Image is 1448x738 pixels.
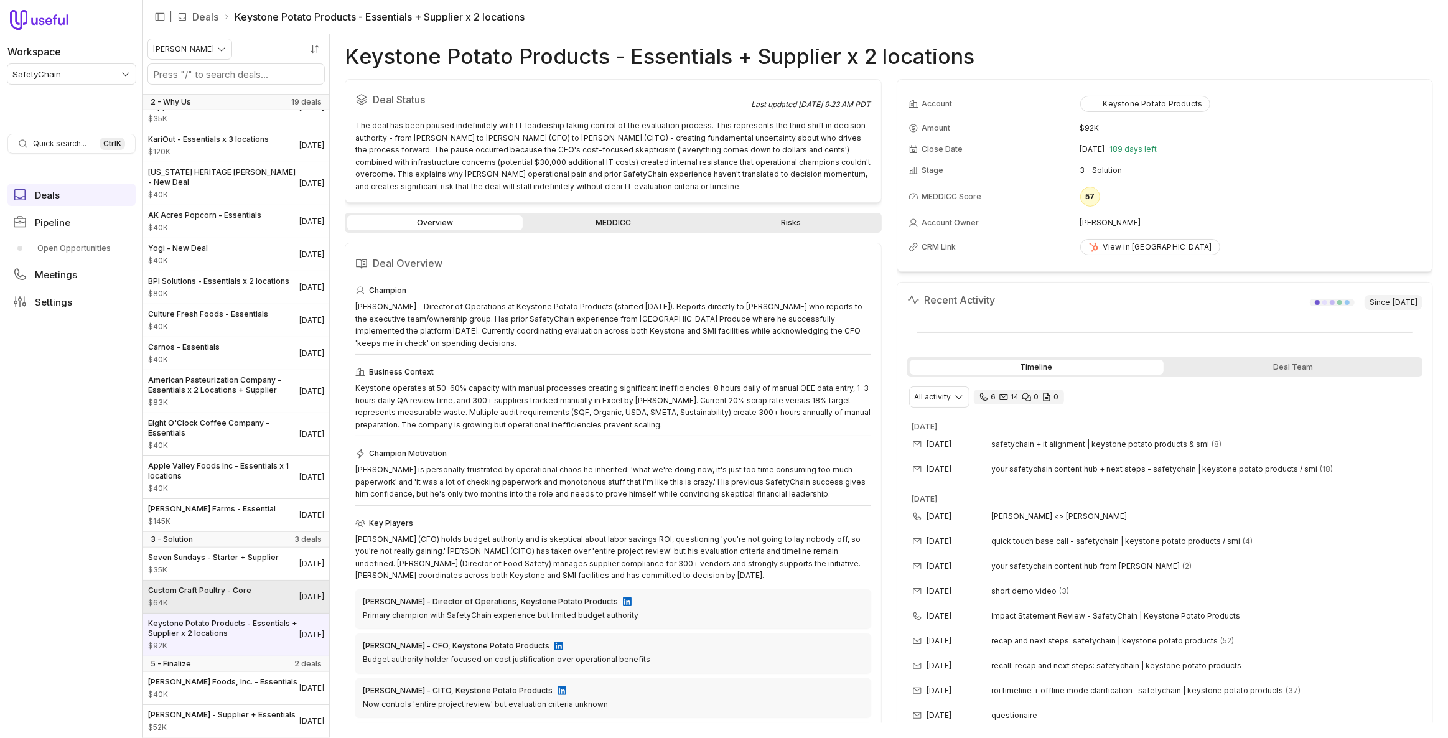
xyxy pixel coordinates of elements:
a: Culture Fresh Foods - Essentials$40K[DATE] [143,304,329,337]
a: BPI Solutions - Essentials x 2 locations$80K[DATE] [143,271,329,304]
span: Deals [35,190,60,200]
time: Deal Close Date [299,315,324,325]
time: [DATE] [927,586,952,596]
span: 3 deals [294,535,322,544]
div: Business Context [355,365,871,380]
div: Deal Team [1166,360,1420,375]
span: 3 emails in thread [1060,586,1070,596]
time: [DATE] 9:23 AM PDT [799,100,871,109]
div: View in [GEOGRAPHIC_DATA] [1088,242,1212,252]
a: Eight O'Clock Coffee Company - Essentials$40K[DATE] [143,413,329,455]
img: LinkedIn [558,686,566,695]
td: 3 - Solution [1080,161,1421,180]
div: Keystone operates at 50-60% capacity with manual processes creating significant inefficiencies: 8... [355,382,871,431]
div: [PERSON_NAME] (CFO) holds budget authority and is skeptical about labor savings ROI, questioning ... [355,533,871,582]
time: Deal Close Date [299,510,324,520]
div: Key Players [355,516,871,531]
div: 57 [1080,187,1100,207]
img: LinkedIn [623,597,632,606]
span: Amount [148,355,220,365]
a: Deals [192,9,218,24]
time: [DATE] [927,661,952,671]
span: Amount [148,398,299,408]
time: Deal Close Date [299,179,324,189]
span: Stage [922,166,944,175]
span: Amount [922,123,951,133]
a: KariOut - Essentials x 3 locations$120K[DATE] [143,129,329,162]
span: Amount [148,114,299,124]
span: Amount [148,722,296,732]
div: The deal has been paused indefinitely with IT leadership taking control of the evaluation process... [355,119,871,192]
button: Sort by [306,40,324,58]
span: 52 emails in thread [1221,636,1235,646]
span: Custom Craft Poultry - Core [148,586,251,596]
span: recap and next steps: safetychain | keystone potato products [992,636,1218,646]
a: Pipeline [7,211,136,233]
a: AK Acres Popcorn - Essentials$40K[DATE] [143,205,329,238]
time: [DATE] [927,464,952,474]
div: Keystone Potato Products [1088,99,1203,109]
span: Quick search... [33,139,86,149]
time: Deal Close Date [299,592,324,602]
button: Collapse sidebar [151,7,169,26]
a: Open Opportunities [7,238,136,258]
time: Deal Close Date [299,683,324,693]
time: [DATE] [927,636,952,646]
div: 6 calls and 14 email threads [974,390,1064,404]
span: 2 emails in thread [1183,561,1192,571]
span: Amount [148,289,289,299]
td: $92K [1080,118,1421,138]
time: Deal Close Date [299,559,324,569]
span: MEDDICC Score [922,192,982,202]
span: Impact Statement Review - SafetyChain | Keystone Potato Products [992,611,1403,621]
span: KariOut - Essentials x 3 locations [148,134,269,144]
time: [DATE] [927,536,952,546]
time: [DATE] [927,511,952,521]
span: [PERSON_NAME] Foods, Inc. - Essentials [148,677,297,687]
span: Amount [148,322,268,332]
a: [US_STATE] HERITAGE [PERSON_NAME] - New Deal$40K[DATE] [143,162,329,205]
span: Amount [148,147,269,157]
h2: Deal Status [355,90,752,110]
time: [DATE] [1080,144,1105,154]
button: Keystone Potato Products [1080,96,1211,112]
time: Deal Close Date [299,217,324,227]
time: [DATE] [912,422,938,431]
span: Pipeline [35,218,70,227]
a: Settings [7,291,136,313]
td: [PERSON_NAME] [1080,213,1421,233]
time: [DATE] [927,611,952,621]
div: [PERSON_NAME] - Director of Operations, Keystone Potato Products [363,597,618,607]
span: Amount [148,190,299,200]
nav: Deals [143,34,330,738]
a: Deals [7,184,136,206]
span: 3 - Solution [151,535,193,544]
time: Deal Close Date [299,348,324,358]
a: Apple Valley Foods Inc - Essentials x 1 locations$40K[DATE] [143,456,329,498]
kbd: Ctrl K [100,138,125,150]
span: 5 - Finalize [151,659,191,669]
span: Amount [148,516,276,526]
span: Seven Sundays - Starter + Supplier [148,553,279,563]
a: Meetings [7,263,136,286]
span: your safetychain content hub + next steps - safetychain | keystone potato products / smi [992,464,1318,474]
div: Champion [355,283,871,298]
span: Carnos - Essentials [148,342,220,352]
div: Pipeline submenu [7,238,136,258]
time: [DATE] [912,494,938,503]
span: Amount [148,256,208,266]
span: Amount [148,441,299,451]
time: [DATE] [927,439,952,449]
span: Meetings [35,270,77,279]
span: [PERSON_NAME] Farms - Essential [148,504,276,514]
span: Amount [148,483,299,493]
span: BPI Solutions - Essentials x 2 locations [148,276,289,286]
h2: Deal Overview [355,253,871,273]
a: Yogi - New Deal$40K[DATE] [143,238,329,271]
span: 18 emails in thread [1320,464,1334,474]
span: Eight O'Clock Coffee Company - Essentials [148,418,299,438]
span: your safetychain content hub from [PERSON_NAME] [992,561,1180,571]
time: Deal Close Date [299,283,324,292]
time: [DATE] [927,711,952,721]
a: Custom Craft Poultry - Core$64K[DATE] [143,581,329,613]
